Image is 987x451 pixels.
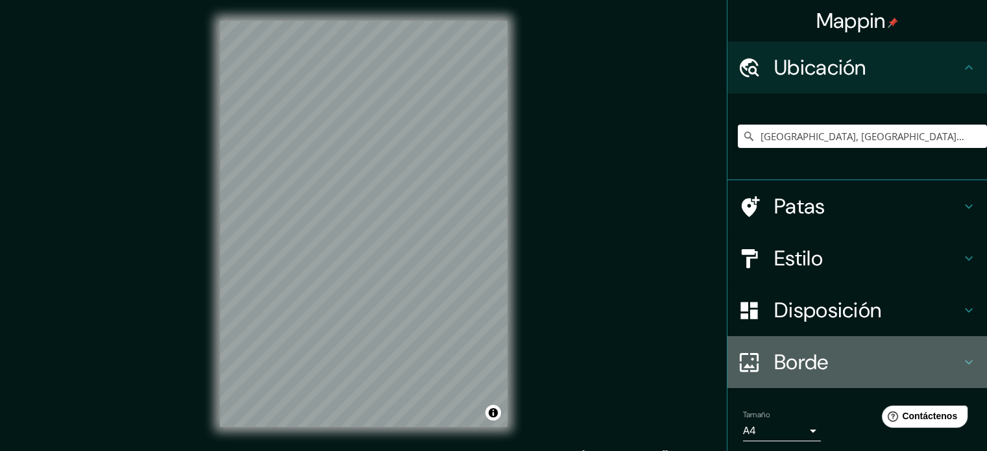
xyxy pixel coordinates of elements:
[774,297,881,324] font: Disposición
[774,193,825,220] font: Patas
[743,409,770,420] font: Tamaño
[727,336,987,388] div: Borde
[816,7,886,34] font: Mappin
[774,245,823,272] font: Estilo
[774,54,866,81] font: Ubicación
[727,284,987,336] div: Disposición
[774,348,829,376] font: Borde
[743,421,821,441] div: A4
[871,400,973,437] iframe: Lanzador de widgets de ayuda
[738,125,987,148] input: Elige tu ciudad o zona
[727,42,987,93] div: Ubicación
[727,232,987,284] div: Estilo
[888,18,898,28] img: pin-icon.png
[743,424,756,437] font: A4
[485,405,501,421] button: Activar o desactivar atribución
[220,21,507,427] canvas: Mapa
[727,180,987,232] div: Patas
